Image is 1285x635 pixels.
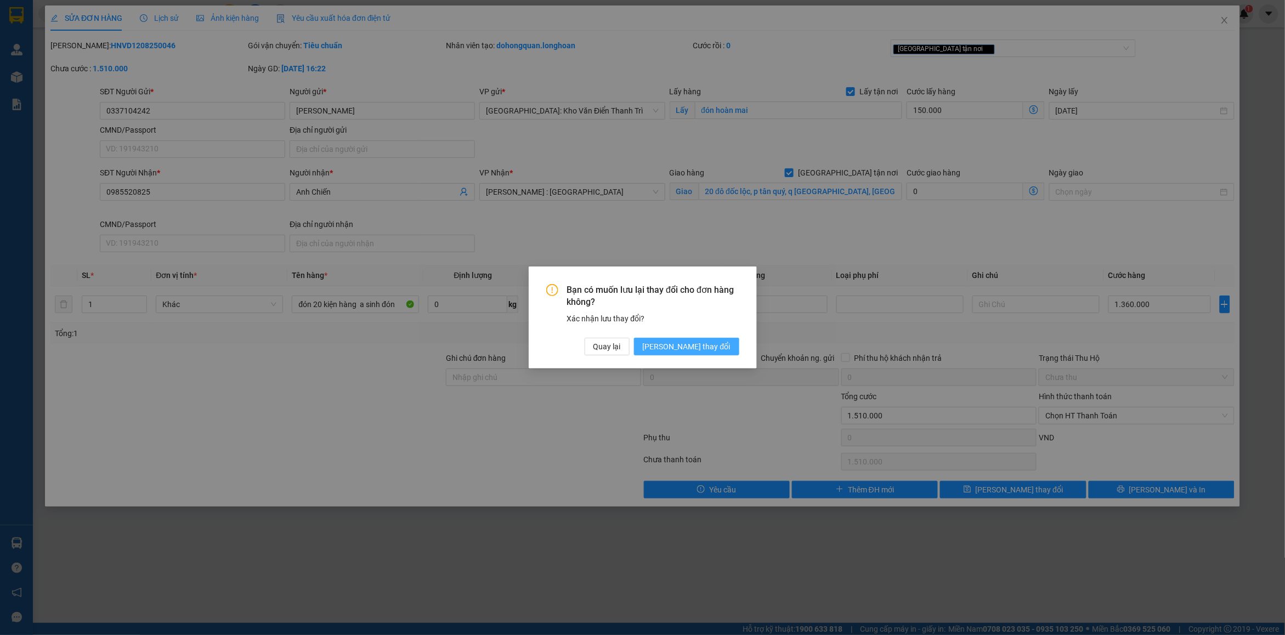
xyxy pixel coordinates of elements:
span: Quay lại [593,341,621,353]
span: [PERSON_NAME] thay đổi [643,341,731,353]
span: exclamation-circle [546,284,558,296]
span: Bạn có muốn lưu lại thay đổi cho đơn hàng không? [567,284,739,309]
div: Xác nhận lưu thay đổi? [567,313,739,325]
button: [PERSON_NAME] thay đổi [634,338,739,355]
button: Quay lại [585,338,630,355]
